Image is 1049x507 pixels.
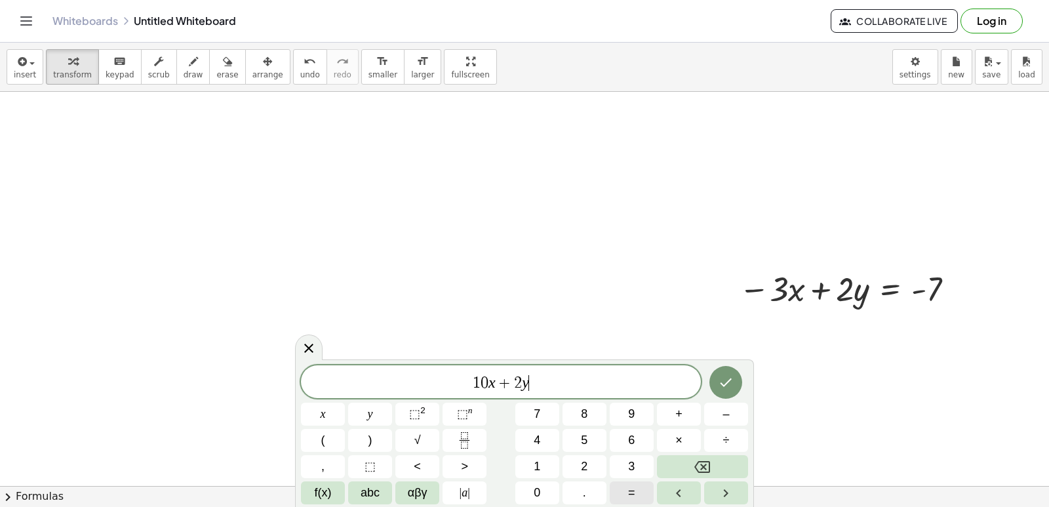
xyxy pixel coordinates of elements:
span: settings [900,70,931,79]
button: Toggle navigation [16,10,37,31]
span: abc [361,484,380,502]
button: Divide [704,429,748,452]
button: erase [209,49,245,85]
span: 9 [628,405,635,423]
button: Absolute value [443,481,486,504]
button: Right arrow [704,481,748,504]
button: undoundo [293,49,327,85]
span: f(x) [315,484,332,502]
button: keyboardkeypad [98,49,142,85]
span: | [460,486,462,499]
span: 0 [481,375,488,391]
span: > [461,458,468,476]
button: Equals [610,481,654,504]
span: 1 [534,458,540,476]
i: format_size [416,54,429,70]
button: Done [709,366,742,399]
button: Minus [704,403,748,426]
span: + [496,375,515,391]
span: erase [216,70,238,79]
span: 1 [473,375,481,391]
button: Greek alphabet [395,481,439,504]
button: 0 [515,481,559,504]
button: redoredo [327,49,359,85]
span: √ [414,432,421,449]
i: keyboard [113,54,126,70]
button: format_sizesmaller [361,49,405,85]
span: insert [14,70,36,79]
sup: 2 [420,405,426,415]
button: Squared [395,403,439,426]
span: 7 [534,405,540,423]
button: 4 [515,429,559,452]
button: format_sizelarger [404,49,441,85]
span: 0 [534,484,540,502]
span: a [460,484,470,502]
button: ( [301,429,345,452]
span: smaller [368,70,397,79]
span: new [948,70,964,79]
button: load [1011,49,1042,85]
button: 5 [563,429,606,452]
span: αβγ [408,484,427,502]
button: arrange [245,49,290,85]
span: keypad [106,70,134,79]
span: ⬚ [365,458,376,476]
button: 7 [515,403,559,426]
a: Whiteboards [52,14,118,28]
span: . [583,484,586,502]
sup: n [468,405,473,415]
button: Less than [395,455,439,478]
button: Alphabet [348,481,392,504]
span: ( [321,432,325,449]
button: new [941,49,972,85]
i: undo [304,54,316,70]
span: 3 [628,458,635,476]
button: 2 [563,455,606,478]
button: Left arrow [657,481,701,504]
span: + [675,405,683,423]
button: settings [892,49,938,85]
span: 2 [581,458,587,476]
span: fullscreen [451,70,489,79]
span: 5 [581,432,587,449]
button: y [348,403,392,426]
button: Placeholder [348,455,392,478]
button: 8 [563,403,606,426]
span: scrub [148,70,170,79]
span: ÷ [723,432,730,449]
span: < [414,458,421,476]
button: 1 [515,455,559,478]
button: Times [657,429,701,452]
span: 4 [534,432,540,449]
button: fullscreen [444,49,496,85]
span: larger [411,70,434,79]
button: Collaborate Live [831,9,958,33]
button: , [301,455,345,478]
button: Square root [395,429,439,452]
span: arrange [252,70,283,79]
var: y [522,374,529,391]
span: Collaborate Live [842,15,947,27]
button: insert [7,49,43,85]
span: undo [300,70,320,79]
span: 6 [628,432,635,449]
span: draw [184,70,203,79]
span: transform [53,70,92,79]
button: save [975,49,1008,85]
button: Greater than [443,455,486,478]
button: . [563,481,606,504]
button: 3 [610,455,654,478]
button: ) [348,429,392,452]
i: format_size [376,54,389,70]
span: – [722,405,729,423]
button: Plus [657,403,701,426]
i: redo [336,54,349,70]
button: draw [176,49,210,85]
span: load [1018,70,1035,79]
span: = [628,484,635,502]
span: redo [334,70,351,79]
span: x [321,405,326,423]
button: 6 [610,429,654,452]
